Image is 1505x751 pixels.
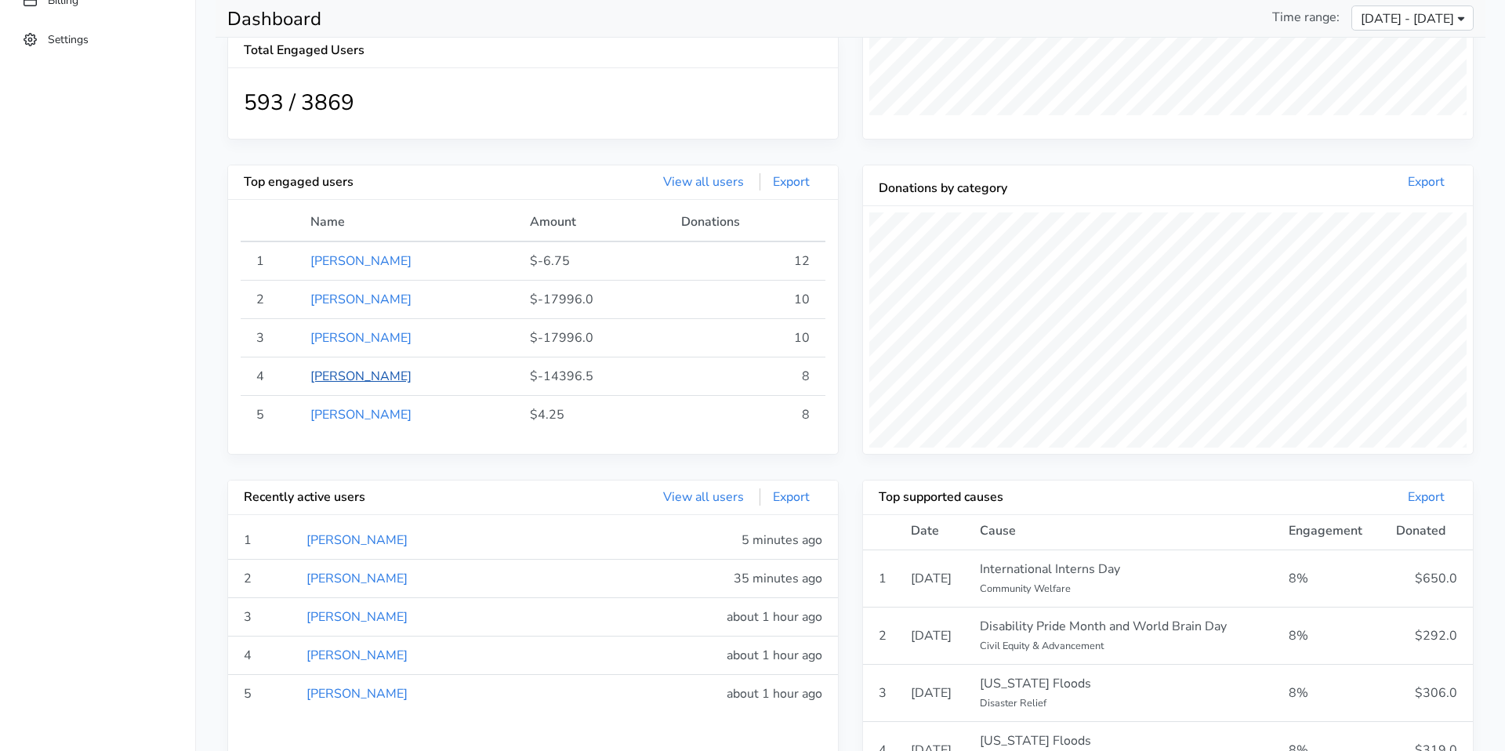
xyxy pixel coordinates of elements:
td: 4 [228,637,297,675]
td: 1 [863,550,901,608]
td: $-6.75 [520,241,671,281]
td: [DATE] [901,550,970,608]
h5: Donations by category [879,181,1168,196]
td: International Interns Day [970,550,1279,608]
td: about 1 hour ago [586,675,838,713]
td: 10 [672,280,825,318]
a: [PERSON_NAME] [306,532,408,549]
a: Settings [16,24,180,55]
a: Export [1395,173,1457,190]
td: 8% [1279,608,1387,665]
a: [PERSON_NAME] [310,291,412,308]
td: $-17996.0 [520,280,671,318]
td: [DATE] [901,665,970,722]
td: 1 [241,241,301,281]
td: 3 [863,665,901,722]
td: 2 [863,608,901,665]
td: 35 minutes ago [586,560,838,598]
td: 2 [241,280,301,318]
td: 2 [228,560,297,598]
td: 3 [241,318,301,357]
td: 1 [228,521,297,560]
h1: Dashboard [227,8,839,31]
td: about 1 hour ago [586,637,838,675]
td: 5 [241,395,301,434]
td: 5 minutes ago [586,521,838,560]
td: $-14396.5 [520,357,671,395]
td: 10 [672,318,825,357]
h5: Total Engaged Users [244,43,533,58]
th: Cause [970,521,1279,550]
th: Engagement [1279,521,1387,550]
td: 4 [241,357,301,395]
td: [DATE] [901,608,970,665]
span: Community Welfare [980,582,1071,596]
span: Time range: [1272,8,1340,27]
td: 12 [672,241,825,281]
th: Date [901,521,970,550]
span: Disaster Relief [980,696,1046,710]
a: Export [1395,488,1457,506]
a: [PERSON_NAME] [310,329,412,346]
td: 8% [1279,665,1387,722]
h5: Top engaged users [244,175,533,190]
td: [US_STATE] Floods [970,665,1279,722]
td: 3 [228,598,297,637]
td: 8 [672,395,825,434]
a: [PERSON_NAME] [306,608,408,626]
td: 8 [672,357,825,395]
a: [PERSON_NAME] [306,685,408,702]
h5: Recently active users [244,490,533,505]
td: $292.0 [1387,608,1473,665]
span: Settings [48,31,89,46]
span: Civil Equity & Advancement [980,639,1104,653]
td: $4.25 [520,395,671,434]
td: $650.0 [1387,550,1473,608]
h5: Top supported causes [879,490,1168,505]
a: Export [760,488,822,506]
h1: 593 / 3869 [244,90,822,117]
a: [PERSON_NAME] [306,570,408,587]
a: View all users [651,173,756,190]
th: Amount [520,212,671,241]
a: [PERSON_NAME] [310,406,412,423]
td: 8% [1279,550,1387,608]
th: Donations [672,212,825,241]
span: [DATE] - [DATE] [1361,9,1454,28]
th: Name [301,212,520,241]
a: [PERSON_NAME] [310,252,412,270]
a: Export [760,173,822,190]
td: Disability Pride Month and World Brain Day [970,608,1279,665]
a: [PERSON_NAME] [306,647,408,664]
td: $306.0 [1387,665,1473,722]
th: Donated [1387,521,1473,550]
td: about 1 hour ago [586,598,838,637]
a: [PERSON_NAME] [310,368,412,385]
a: View all users [651,488,756,506]
td: $-17996.0 [520,318,671,357]
td: 5 [228,675,297,713]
